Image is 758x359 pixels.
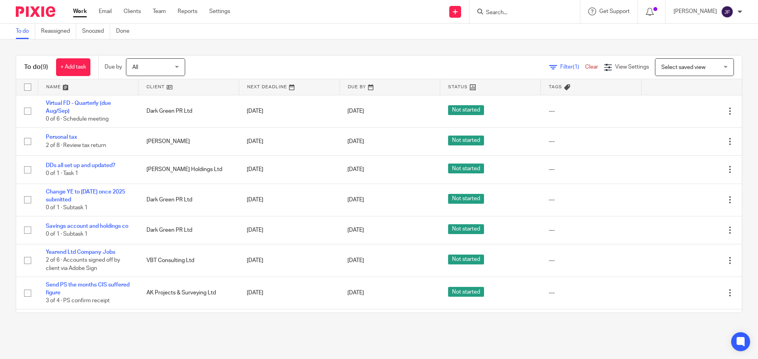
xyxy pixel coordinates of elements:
[485,9,556,17] input: Search
[132,65,138,70] span: All
[239,309,340,341] td: [DATE]
[139,277,239,309] td: AK Projects & Surveying Ltd
[549,107,634,115] div: ---
[239,216,340,244] td: [DATE]
[347,227,364,233] span: [DATE]
[46,134,77,140] a: Personal tax
[573,64,579,70] span: (1)
[448,255,484,264] span: Not started
[239,156,340,184] td: [DATE]
[46,258,120,272] span: 2 of 6 · Accounts signed off by client via Adobe Sign
[549,85,562,89] span: Tags
[239,184,340,216] td: [DATE]
[239,244,340,277] td: [DATE]
[347,197,364,203] span: [DATE]
[41,24,76,39] a: Reassigned
[139,127,239,155] td: [PERSON_NAME]
[347,108,364,114] span: [DATE]
[46,249,115,255] a: Yearend Ltd Company Jobs
[615,64,649,70] span: View Settings
[139,216,239,244] td: Dark Green PR Ltd
[585,64,598,70] a: Clear
[139,244,239,277] td: VBT Consulting Ltd
[549,226,634,234] div: ---
[448,164,484,173] span: Not started
[178,7,197,15] a: Reports
[139,156,239,184] td: [PERSON_NAME] Holdings Ltd
[56,58,90,76] a: + Add task
[549,289,634,297] div: ---
[347,290,364,296] span: [DATE]
[46,171,78,176] span: 0 of 1 · Task 1
[16,24,35,39] a: To do
[239,127,340,155] td: [DATE]
[73,7,87,15] a: Work
[46,100,111,114] a: Virtual FD - Quarterly (due Aug/Sep)
[46,282,129,296] a: Send PS the months CIS suffered figure
[674,7,717,15] p: [PERSON_NAME]
[24,63,48,71] h1: To do
[347,258,364,263] span: [DATE]
[209,7,230,15] a: Settings
[139,184,239,216] td: Dark Green PR Ltd
[105,63,122,71] p: Due by
[46,116,109,122] span: 0 of 6 · Schedule meeting
[448,224,484,234] span: Not started
[139,309,239,341] td: WE ARE GARDEN GUARDIANS CIC
[153,7,166,15] a: Team
[16,6,55,17] img: Pixie
[721,6,734,18] img: svg%3E
[661,65,705,70] span: Select saved view
[46,163,115,168] a: DDs all set up and updated?
[448,287,484,297] span: Not started
[599,9,630,14] span: Get Support
[549,257,634,264] div: ---
[46,223,128,229] a: Savings account and holdings co
[448,105,484,115] span: Not started
[549,166,634,173] div: ---
[116,24,135,39] a: Done
[41,64,48,70] span: (9)
[46,205,88,210] span: 0 of 1 · Subtask 1
[239,277,340,309] td: [DATE]
[139,95,239,127] td: Dark Green PR Ltd
[347,167,364,172] span: [DATE]
[99,7,112,15] a: Email
[549,196,634,204] div: ---
[46,298,110,304] span: 3 of 4 · PS confirm receipt
[46,231,88,237] span: 0 of 1 · Subtask 1
[448,136,484,145] span: Not started
[448,194,484,204] span: Not started
[560,64,585,70] span: Filter
[46,189,125,203] a: Change YE to [DATE] once 2025 submitted
[549,138,634,145] div: ---
[82,24,110,39] a: Snoozed
[124,7,141,15] a: Clients
[46,143,106,148] span: 2 of 8 · Review tax return
[239,95,340,127] td: [DATE]
[347,139,364,144] span: [DATE]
